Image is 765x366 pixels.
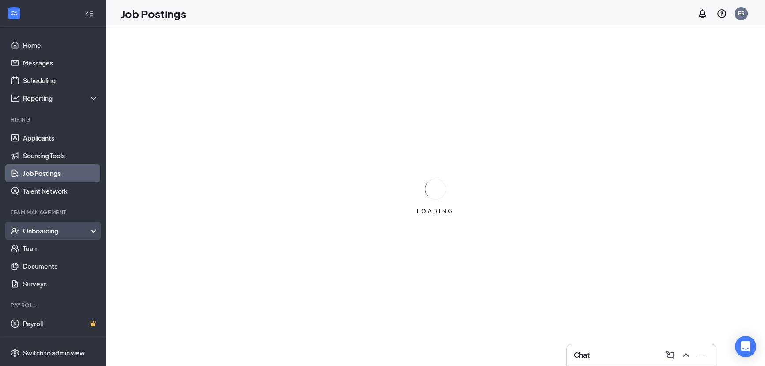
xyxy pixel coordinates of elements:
div: Open Intercom Messenger [735,336,756,357]
svg: Analysis [11,94,19,103]
button: Minimize [695,348,709,362]
a: Sourcing Tools [23,147,98,164]
a: Applicants [23,129,98,147]
button: ChevronUp [679,348,693,362]
a: PayrollCrown [23,315,98,332]
svg: UserCheck [11,226,19,235]
div: Onboarding [23,226,91,235]
svg: Notifications [697,8,708,19]
h3: Chat [574,350,590,360]
svg: ChevronUp [681,350,691,360]
svg: WorkstreamLogo [10,9,19,18]
a: Home [23,36,98,54]
a: Surveys [23,275,98,293]
svg: ComposeMessage [665,350,675,360]
div: Hiring [11,116,97,123]
svg: Settings [11,348,19,357]
a: Team [23,240,98,257]
a: Scheduling [23,72,98,89]
div: Switch to admin view [23,348,85,357]
div: Reporting [23,94,99,103]
svg: Minimize [697,350,707,360]
a: Talent Network [23,182,98,200]
div: Payroll [11,301,97,309]
div: ER [738,10,745,17]
button: ComposeMessage [663,348,677,362]
a: Job Postings [23,164,98,182]
a: Documents [23,257,98,275]
svg: QuestionInfo [716,8,727,19]
h1: Job Postings [121,6,186,21]
div: Team Management [11,209,97,216]
div: LOADING [413,207,458,215]
a: Messages [23,54,98,72]
svg: Collapse [85,9,94,18]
